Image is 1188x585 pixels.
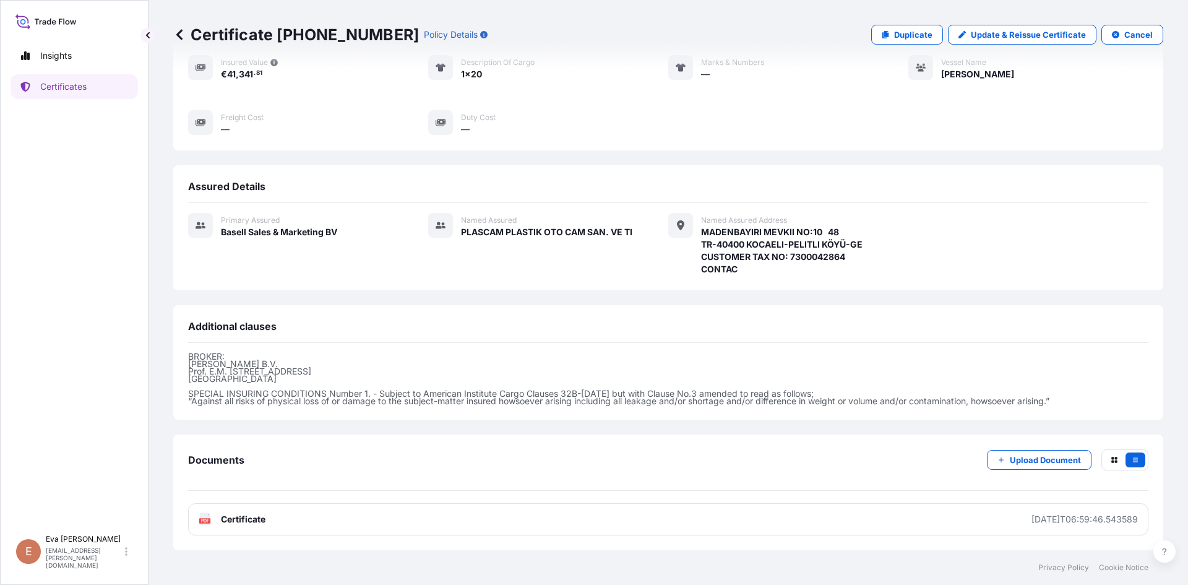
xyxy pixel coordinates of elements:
span: — [461,123,470,136]
span: € [221,70,227,79]
span: PLASCAM PLASTIK OTO CAM SAN. VE TI [461,226,632,238]
a: Insights [11,43,138,68]
span: Certificate [221,513,265,526]
span: MADENBAYIRI MEVKII NO:10 48 TR-40400 KOCAELI-PELITLI KÖYÜ-GE CUSTOMER TAX NO: 7300042864 CONTAC [701,226,863,275]
p: Certificate [PHONE_NUMBER] [173,25,419,45]
span: Basell Sales & Marketing BV [221,226,337,238]
p: Certificates [40,80,87,93]
button: Cancel [1101,25,1163,45]
p: Update & Reissue Certificate [971,28,1086,41]
a: PDFCertificate[DATE]T06:59:46.543589 [188,503,1148,535]
a: Privacy Policy [1038,563,1089,573]
span: 41 [227,70,236,79]
span: Named Assured [461,215,517,225]
p: Eva [PERSON_NAME] [46,534,123,544]
p: Policy Details [424,28,478,41]
p: Cancel [1124,28,1153,41]
div: [DATE]T06:59:46.543589 [1031,513,1138,526]
span: 1x20 [461,68,482,80]
a: Certificates [11,74,138,99]
span: 341 [239,70,253,79]
span: — [221,123,230,136]
p: Upload Document [1010,454,1081,466]
span: Named Assured Address [701,215,787,225]
a: Duplicate [871,25,943,45]
p: Insights [40,50,72,62]
span: , [236,70,239,79]
a: Cookie Notice [1099,563,1148,573]
span: 81 [256,71,262,76]
a: Update & Reissue Certificate [948,25,1096,45]
button: Upload Document [987,450,1091,470]
p: BROKER: [PERSON_NAME] B.V. Prof. E.M. [STREET_ADDRESS] [GEOGRAPHIC_DATA] SPECIAL INSURING CONDITI... [188,353,1148,405]
p: Duplicate [894,28,932,41]
p: [EMAIL_ADDRESS][PERSON_NAME][DOMAIN_NAME] [46,547,123,569]
span: [PERSON_NAME] [941,68,1014,80]
span: — [701,68,710,80]
text: PDF [201,519,209,523]
span: . [254,71,256,76]
span: Assured Details [188,180,265,193]
span: Duty Cost [461,113,496,123]
span: Documents [188,454,244,466]
span: Freight Cost [221,113,264,123]
span: Additional clauses [188,320,277,332]
span: Primary assured [221,215,280,225]
span: E [25,545,32,558]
